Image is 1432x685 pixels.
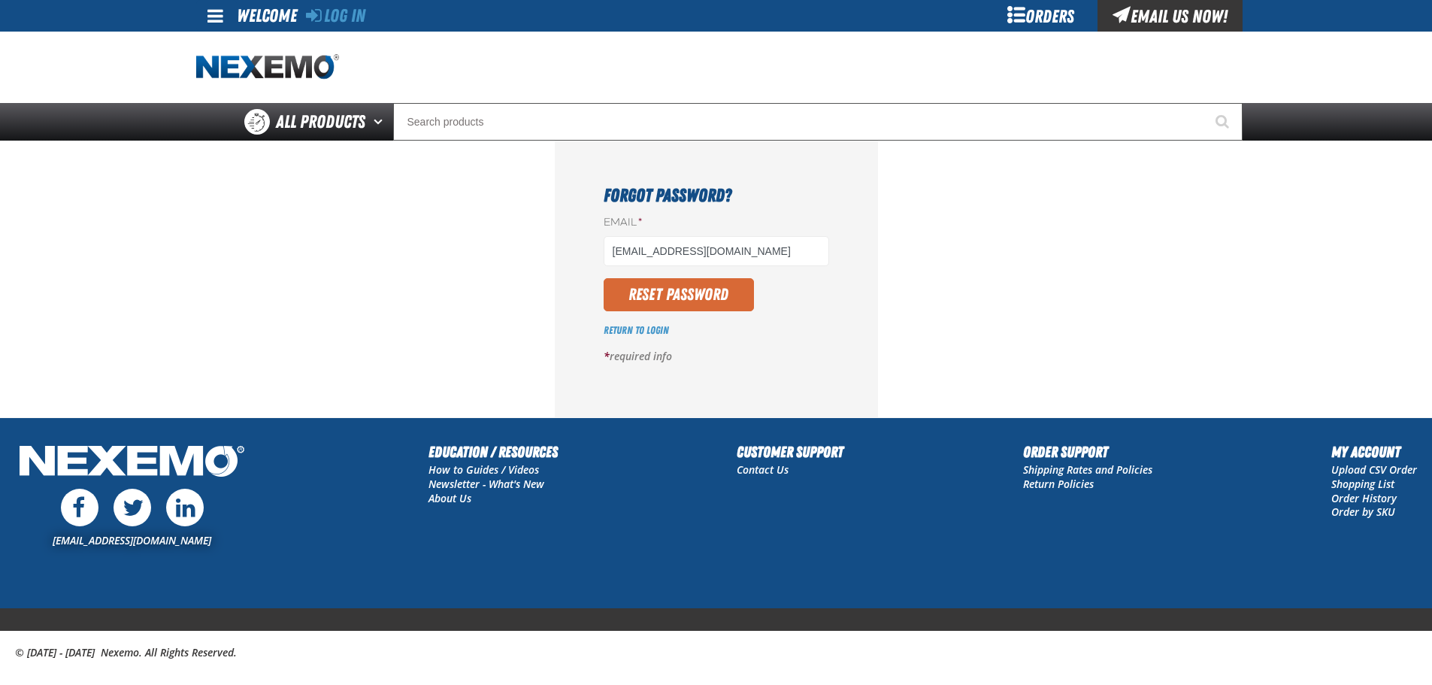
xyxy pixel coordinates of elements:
a: Order by SKU [1331,505,1395,519]
a: Shipping Rates and Policies [1023,462,1152,477]
a: Contact Us [737,462,789,477]
a: How to Guides / Videos [428,462,539,477]
a: Return to Login [604,324,669,336]
a: Shopping List [1331,477,1394,491]
h2: Customer Support [737,441,843,463]
img: Nexemo Logo [15,441,249,485]
button: Open All Products pages [368,103,393,141]
a: Newsletter - What's New [428,477,544,491]
h2: My Account [1331,441,1417,463]
a: [EMAIL_ADDRESS][DOMAIN_NAME] [53,533,211,547]
label: Email [604,216,829,230]
a: Home [196,54,339,80]
h1: Forgot Password? [604,182,829,209]
a: Log In [306,5,365,26]
h2: Education / Resources [428,441,558,463]
span: All Products [276,108,365,135]
button: Reset Password [604,278,754,311]
input: Search [393,103,1243,141]
a: Return Policies [1023,477,1094,491]
a: About Us [428,491,471,505]
a: Order History [1331,491,1397,505]
a: Upload CSV Order [1331,462,1417,477]
p: required info [604,350,829,364]
button: Start Searching [1205,103,1243,141]
img: Nexemo logo [196,54,339,80]
h2: Order Support [1023,441,1152,463]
